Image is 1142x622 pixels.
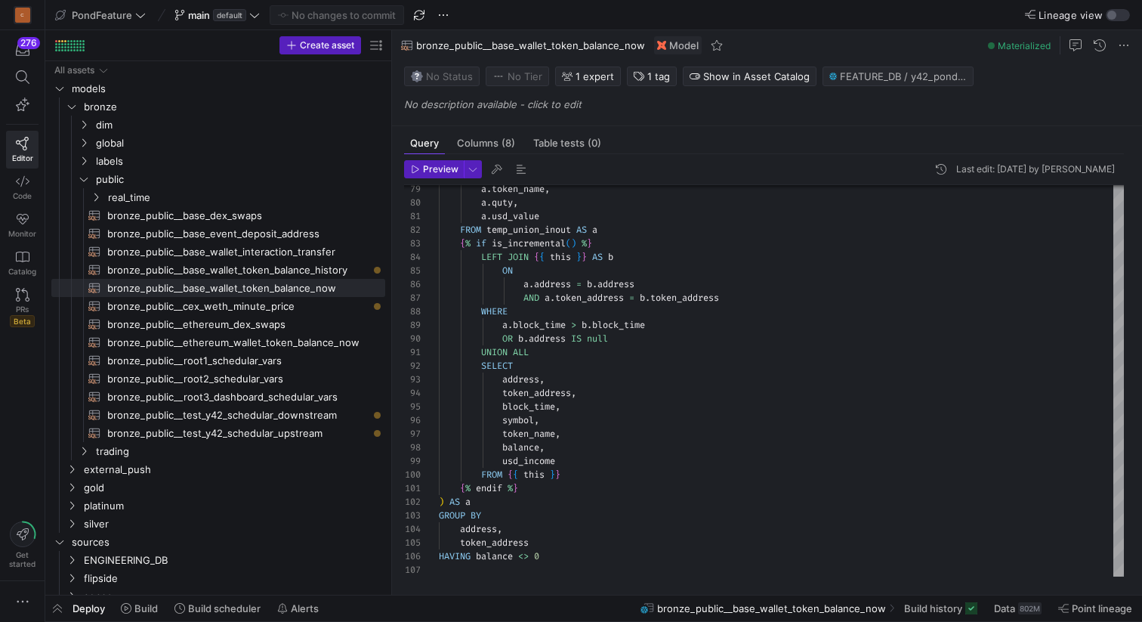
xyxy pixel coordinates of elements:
[51,551,385,569] div: Press SPACE to select this row.
[555,67,621,86] button: 1 expert
[15,8,30,23] div: C
[457,138,515,148] span: Columns
[404,223,421,237] div: 82
[492,197,513,209] span: quty
[51,188,385,206] div: Press SPACE to select this row.
[107,280,368,297] span: bronze_public__base_wallet_token_balance_now​​​​​​​​​​
[439,550,471,562] span: HAVING
[576,278,582,290] span: =
[502,441,539,453] span: balance
[404,332,421,345] div: 90
[550,251,571,263] span: this
[513,319,566,331] span: block_time
[51,5,150,25] button: PondFeature
[587,333,608,345] span: null
[107,425,368,442] span: bronze_public__test_y42_schedular_upstream​​​​​​​​​​
[404,427,421,441] div: 97
[657,41,666,50] img: undefined
[51,315,385,333] div: Press SPACE to select this row.
[73,602,105,614] span: Deploy
[647,70,670,82] span: 1 tag
[51,351,385,370] div: Press SPACE to select this row.
[497,523,502,535] span: ,
[502,401,555,413] span: block_time
[486,67,549,86] button: No tierNo Tier
[134,602,158,614] span: Build
[51,587,385,605] div: Press SPACE to select this row.
[592,319,645,331] span: block_time
[529,278,534,290] span: .
[84,552,383,569] span: ENGINEERING_DB
[96,171,383,188] span: public
[404,454,421,468] div: 99
[529,333,566,345] span: address
[508,482,513,494] span: %
[404,373,421,386] div: 93
[587,278,592,290] span: b
[460,523,497,535] span: address
[404,237,421,250] div: 83
[84,570,383,587] span: flipside
[72,9,132,21] span: PondFeature
[465,237,471,249] span: %
[588,138,601,148] span: (0)
[840,70,967,82] span: FEATURE_DB / y42_pondfeature_main / BRONZE_PUBLIC__BASE_WALLET_TOKEN_BALANCE_NOW
[481,305,508,317] span: WHERE
[523,469,545,481] span: this
[502,428,555,440] span: token_name
[486,210,492,222] span: .
[513,197,518,209] span: ,
[411,70,473,82] span: No Status
[96,443,383,460] span: trading
[657,602,886,614] span: bronze_public__base_wallet_token_balance_now
[550,292,555,304] span: .
[587,237,592,249] span: }
[1051,596,1139,621] button: Point lineage
[1039,9,1103,21] span: Lineage view
[513,482,518,494] span: }
[502,265,513,277] span: ON
[404,563,421,577] div: 107
[465,482,471,494] span: %
[523,333,529,345] span: .
[502,373,539,385] span: address
[481,197,486,209] span: a
[8,229,36,238] span: Monitor
[492,210,539,222] span: usd_value
[555,469,560,481] span: }
[416,39,645,51] span: bronze_public__base_wallet_token_balance_now
[703,70,810,82] span: Show in Asset Catalog
[404,318,421,332] div: 89
[486,224,571,236] span: temp_union_inout
[508,251,529,263] span: JOIN
[114,596,165,621] button: Build
[51,224,385,243] div: Press SPACE to select this row.
[51,279,385,297] a: bronze_public__base_wallet_token_balance_now​​​​​​​​​​
[571,333,582,345] span: IS
[84,479,383,497] span: gold
[994,602,1015,614] span: Data
[107,243,368,261] span: bronze_public__base_wallet_interaction_transfer​​​​​​​​​​
[555,401,560,413] span: ,
[300,40,354,51] span: Create asset
[545,292,550,304] span: a
[51,406,385,424] div: Press SPACE to select this row.
[404,98,1136,110] p: No description available - click to edit
[502,455,555,467] span: usd_income
[582,319,587,331] span: b
[84,497,383,515] span: platinum
[171,5,264,25] button: maindefault
[51,224,385,243] a: bronze_public__base_event_deposit_address​​​​​​​​​​
[12,153,33,162] span: Editor
[51,478,385,497] div: Press SPACE to select this row.
[107,388,368,406] span: bronze_public__root3_dashboard_schedular_vars​​​​​​​​​​
[576,70,614,82] span: 1 expert
[404,359,421,373] div: 92
[410,138,439,148] span: Query
[51,297,385,315] a: bronze_public__cex_weth_minute_price​​​​​​​​​​
[404,441,421,454] div: 98
[534,278,571,290] span: address
[539,441,545,453] span: ,
[6,131,39,169] a: Editor
[1018,602,1042,614] div: 802M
